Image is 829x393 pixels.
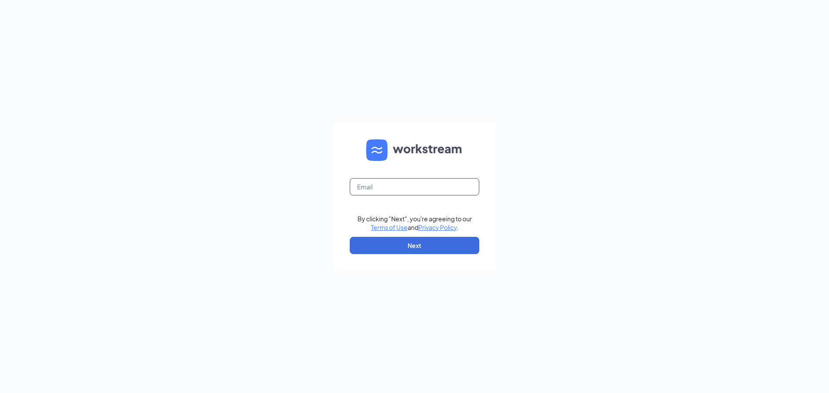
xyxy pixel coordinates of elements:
[371,223,408,231] a: Terms of Use
[418,223,457,231] a: Privacy Policy
[366,139,463,161] img: WS logo and Workstream text
[358,214,472,232] div: By clicking "Next", you're agreeing to our and .
[350,178,479,195] input: Email
[350,237,479,254] button: Next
